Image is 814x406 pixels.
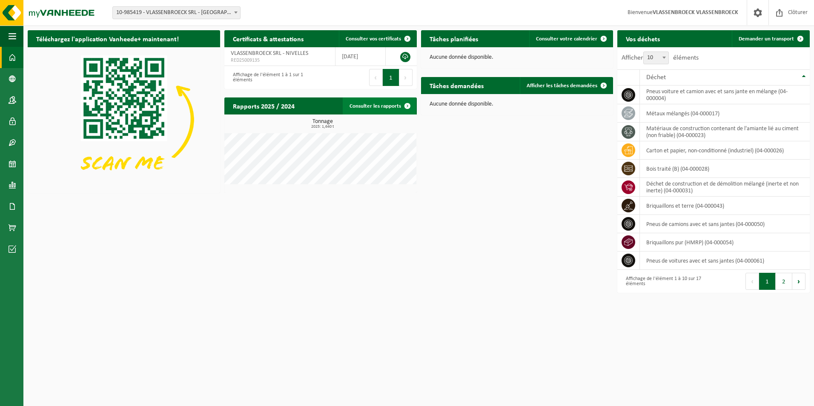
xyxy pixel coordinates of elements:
button: Next [399,69,413,86]
td: matériaux de construction contenant de l'amiante lié au ciment (non friable) (04-000023) [640,123,810,141]
td: carton et papier, non-conditionné (industriel) (04-000026) [640,141,810,160]
h2: Tâches planifiées [421,30,487,47]
span: Consulter vos certificats [346,36,401,42]
span: Déchet [646,74,666,81]
span: 2025: 1,640 t [229,125,417,129]
td: métaux mélangés (04-000017) [640,104,810,123]
span: 10-985419 - VLASSENBROECK SRL - NIVELLES [112,6,241,19]
button: Previous [745,273,759,290]
span: 10 [644,52,668,64]
span: 10-985419 - VLASSENBROECK SRL - NIVELLES [113,7,240,19]
button: 1 [759,273,776,290]
td: briquaillons et terre (04-000043) [640,197,810,215]
strong: VLASSENBROECK VLASSENBROECK [653,9,738,16]
button: 2 [776,273,792,290]
td: pneus de voitures avec et sans jantes (04-000061) [640,252,810,270]
h2: Rapports 2025 / 2024 [224,97,303,114]
button: Next [792,273,805,290]
button: Previous [369,69,383,86]
a: Consulter les rapports [343,97,416,114]
img: Download de VHEPlus App [28,47,220,192]
td: pneus de camions avec et sans jantes (04-000050) [640,215,810,233]
h2: Vos déchets [617,30,668,47]
a: Consulter votre calendrier [529,30,612,47]
div: Affichage de l'élément 1 à 10 sur 17 éléments [622,272,709,291]
a: Afficher les tâches demandées [520,77,612,94]
span: VLASSENBROECK SRL - NIVELLES [231,50,308,57]
p: Aucune donnée disponible. [430,101,605,107]
button: 1 [383,69,399,86]
span: RED25009135 [231,57,329,64]
a: Consulter vos certificats [339,30,416,47]
td: briquaillons pur (HMRP) (04-000054) [640,233,810,252]
h2: Téléchargez l'application Vanheede+ maintenant! [28,30,187,47]
label: Afficher éléments [622,54,699,61]
a: Demander un transport [732,30,809,47]
div: Affichage de l'élément 1 à 1 sur 1 éléments [229,68,316,87]
td: bois traité (B) (04-000028) [640,160,810,178]
span: Demander un transport [739,36,794,42]
h2: Tâches demandées [421,77,492,94]
span: Consulter votre calendrier [536,36,597,42]
h2: Certificats & attestations [224,30,312,47]
td: déchet de construction et de démolition mélangé (inerte et non inerte) (04-000031) [640,178,810,197]
span: Afficher les tâches demandées [527,83,597,89]
td: pneus voiture et camion avec et sans jante en mélange (04-000004) [640,86,810,104]
h3: Tonnage [229,119,417,129]
p: Aucune donnée disponible. [430,54,605,60]
td: [DATE] [335,47,386,66]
